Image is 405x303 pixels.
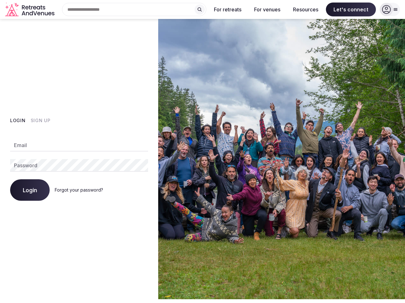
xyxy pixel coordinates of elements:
[10,179,50,201] button: Login
[5,3,56,17] a: Visit the homepage
[5,3,56,17] svg: Retreats and Venues company logo
[55,187,103,193] a: Forgot your password?
[10,117,26,124] button: Login
[288,3,323,16] button: Resources
[209,3,246,16] button: For retreats
[158,19,405,299] img: My Account Background
[23,187,37,193] span: Login
[326,3,376,16] span: Let's connect
[31,117,51,124] button: Sign Up
[249,3,285,16] button: For venues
